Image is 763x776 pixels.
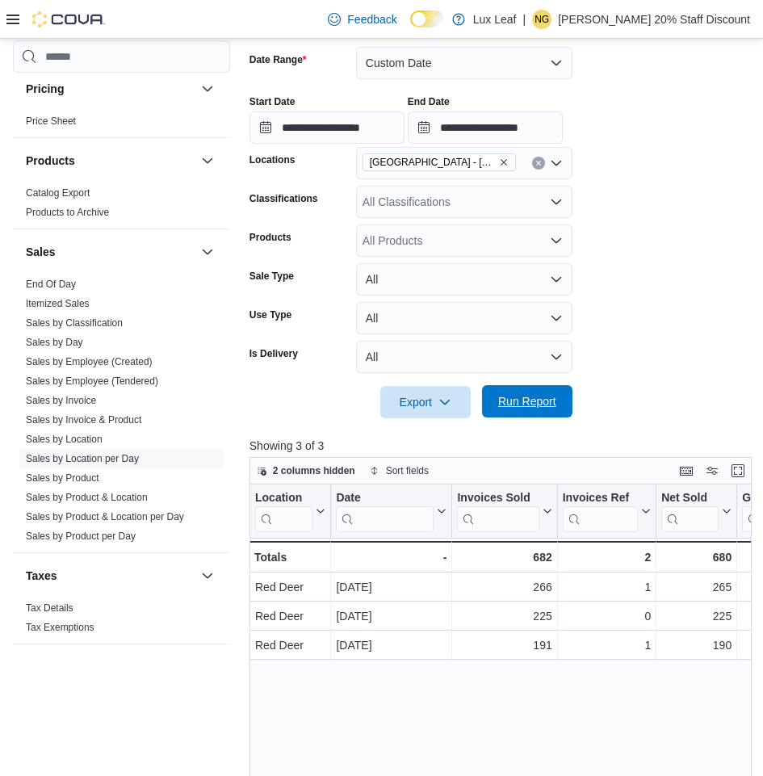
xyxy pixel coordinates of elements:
[26,206,109,219] span: Products to Archive
[26,115,76,127] a: Price Sheet
[249,192,318,205] label: Classifications
[255,491,312,506] div: Location
[702,461,722,480] button: Display options
[26,244,195,260] button: Sales
[26,602,73,615] span: Tax Details
[408,111,563,144] input: Press the down key to open a popover containing a calendar.
[26,452,139,465] span: Sales by Location per Day
[249,270,294,283] label: Sale Type
[363,461,435,480] button: Sort fields
[26,244,56,260] h3: Sales
[661,547,732,567] div: 680
[249,231,291,244] label: Products
[562,577,650,597] div: 1
[255,635,325,655] div: Red Deer
[26,153,75,169] h3: Products
[26,81,195,97] button: Pricing
[26,472,99,484] a: Sales by Product
[661,577,732,597] div: 265
[473,10,517,29] p: Lux Leaf
[198,242,217,262] button: Sales
[370,154,496,170] span: [GEOGRAPHIC_DATA] - [GEOGRAPHIC_DATA]
[26,453,139,464] a: Sales by Location per Day
[255,577,325,597] div: Red Deer
[336,635,446,655] div: [DATE]
[661,491,719,532] div: Net Sold
[26,317,123,329] span: Sales by Classification
[390,386,461,418] span: Export
[26,491,148,504] span: Sales by Product & Location
[26,434,103,445] a: Sales by Location
[457,635,551,655] div: 191
[386,464,429,477] span: Sort fields
[562,606,650,626] div: 0
[255,491,325,532] button: Location
[457,606,551,626] div: 225
[562,491,650,532] button: Invoices Ref
[347,11,396,27] span: Feedback
[26,375,158,388] span: Sales by Employee (Tendered)
[562,491,637,506] div: Invoices Ref
[26,297,90,310] span: Itemized Sales
[356,263,572,296] button: All
[198,79,217,99] button: Pricing
[26,492,148,503] a: Sales by Product & Location
[562,491,637,532] div: Invoices Ref
[26,81,64,97] h3: Pricing
[336,606,446,626] div: [DATE]
[26,568,195,584] button: Taxes
[26,187,90,199] span: Catalog Export
[26,375,158,387] a: Sales by Employee (Tendered)
[26,433,103,446] span: Sales by Location
[13,275,230,552] div: Sales
[26,356,153,367] a: Sales by Employee (Created)
[249,438,757,454] p: Showing 3 of 3
[558,10,750,29] p: [PERSON_NAME] 20% Staff Discount
[26,298,90,309] a: Itemized Sales
[32,11,105,27] img: Cova
[26,394,96,407] span: Sales by Invoice
[254,547,325,567] div: Totals
[408,95,450,108] label: End Date
[457,491,539,532] div: Invoices Sold
[532,157,545,170] button: Clear input
[26,153,195,169] button: Products
[661,635,732,655] div: 190
[336,547,446,567] div: -
[410,10,444,27] input: Dark Mode
[26,621,94,634] span: Tax Exemptions
[26,115,76,128] span: Price Sheet
[336,491,434,506] div: Date
[249,95,296,108] label: Start Date
[336,491,446,532] button: Date
[26,510,184,523] span: Sales by Product & Location per Day
[13,111,230,137] div: Pricing
[482,385,572,417] button: Run Report
[249,308,291,321] label: Use Type
[356,302,572,334] button: All
[198,151,217,170] button: Products
[661,491,732,532] button: Net Sold
[250,461,362,480] button: 2 columns hidden
[410,27,411,28] span: Dark Mode
[13,183,230,229] div: Products
[26,337,83,348] a: Sales by Day
[661,491,719,506] div: Net Sold
[13,598,230,644] div: Taxes
[26,414,141,426] a: Sales by Invoice & Product
[26,187,90,199] a: Catalog Export
[562,635,650,655] div: 1
[498,393,556,409] span: Run Report
[321,3,403,36] a: Feedback
[26,511,184,522] a: Sales by Product & Location per Day
[255,491,312,532] div: Location
[535,10,549,29] span: NG
[677,461,696,480] button: Keyboard shortcuts
[26,531,136,542] a: Sales by Product per Day
[26,336,83,349] span: Sales by Day
[249,347,298,360] label: Is Delivery
[457,491,551,532] button: Invoices Sold
[380,386,471,418] button: Export
[26,622,94,633] a: Tax Exemptions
